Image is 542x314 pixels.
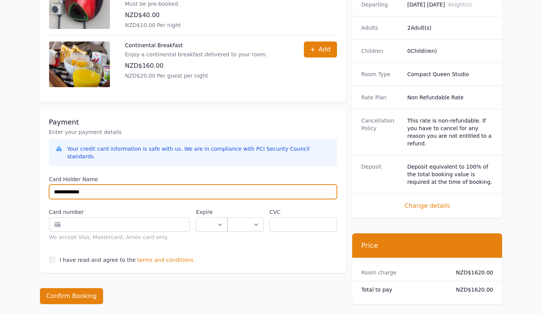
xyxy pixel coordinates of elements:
[125,41,267,49] p: Continental Breakfast
[361,201,493,210] span: Change details
[407,24,493,32] dd: 2 Adult(s)
[67,145,331,160] div: Your credit card information is safe with us. We are in compliance with PCI Security Council stan...
[361,24,401,32] dt: Adults
[407,163,493,186] dd: Deposit equivalent to 100% of the total booking value is required at the time of booking.
[49,175,337,183] label: Card Holder Name
[361,241,493,250] h3: Price
[49,41,110,87] img: Continental Breakfast
[137,256,194,264] span: terms and conditions
[319,45,331,54] span: Add
[227,208,263,216] label: .
[361,286,447,293] dt: Total to pay
[453,286,493,293] dd: NZD$1620.00
[49,208,190,216] label: Card number
[361,70,401,78] dt: Room Type
[407,70,493,78] dd: Compact Queen Studio
[49,233,190,241] div: We accept Visa, Mastercard, Amex card only.
[448,2,472,8] span: 4 night(s)
[407,117,493,147] div: This rate is non-refundable. If you have to cancel for any reason you are not entitled to a refund.
[125,61,267,70] p: NZD$160.00
[361,1,401,8] dt: Departing
[125,21,289,29] p: NZD$10.00 Per night
[407,1,493,8] dd: [DATE] [DATE]
[453,269,493,276] dd: NZD$1620.00
[60,257,136,263] label: I have read and agree to the
[407,47,493,55] dd: 0 Child(ren)
[125,51,267,58] p: Enjoy a continental breakfast delivered to your room.
[49,118,337,127] h3: Payment
[361,47,401,55] dt: Children
[125,11,289,20] p: NZD$40.00
[361,269,447,276] dt: Room charge
[304,41,337,57] button: Add
[125,72,267,80] p: NZD$20.00 Per guest per night
[407,94,493,101] dd: Non Refundable Rate
[361,94,401,101] dt: Rate Plan
[40,288,103,304] button: Confirm Booking
[196,208,227,216] label: Expire
[269,208,337,216] label: CVC
[361,117,401,147] dt: Cancellation Policy
[49,128,337,136] p: Enter your payment details
[361,163,401,186] dt: Deposit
